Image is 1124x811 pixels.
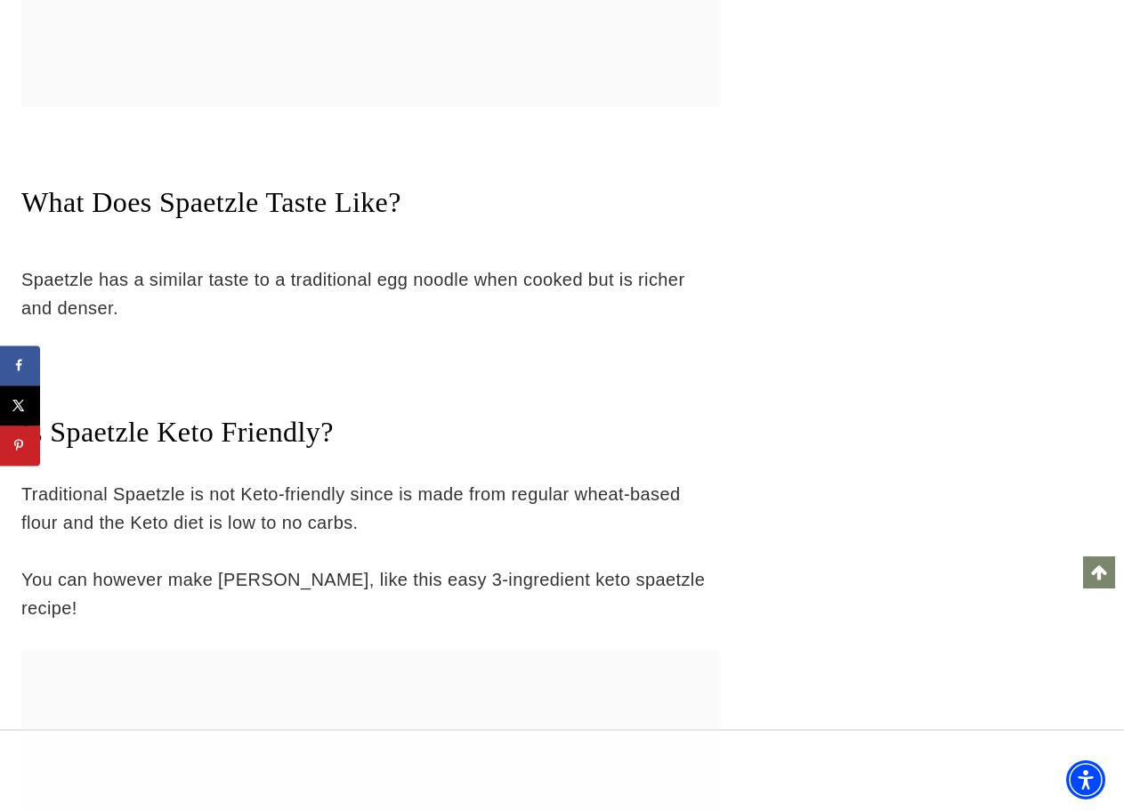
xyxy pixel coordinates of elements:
span: What Does Spaetzle Taste Like? [21,186,401,218]
a: Scroll to top [1083,556,1115,588]
p: You can however make [PERSON_NAME], like this easy 3-ingredient keto spaetzle recipe! [21,565,720,622]
p: Spaetzle has a similar taste to a traditional egg noodle when cooked but is richer and denser. [21,265,720,322]
div: Accessibility Menu [1066,760,1105,799]
p: Traditional Spaetzle is not Keto-friendly since is made from regular wheat-based flour and the Ke... [21,480,720,537]
span: Is Spaetzle Keto Friendly? [21,416,334,448]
